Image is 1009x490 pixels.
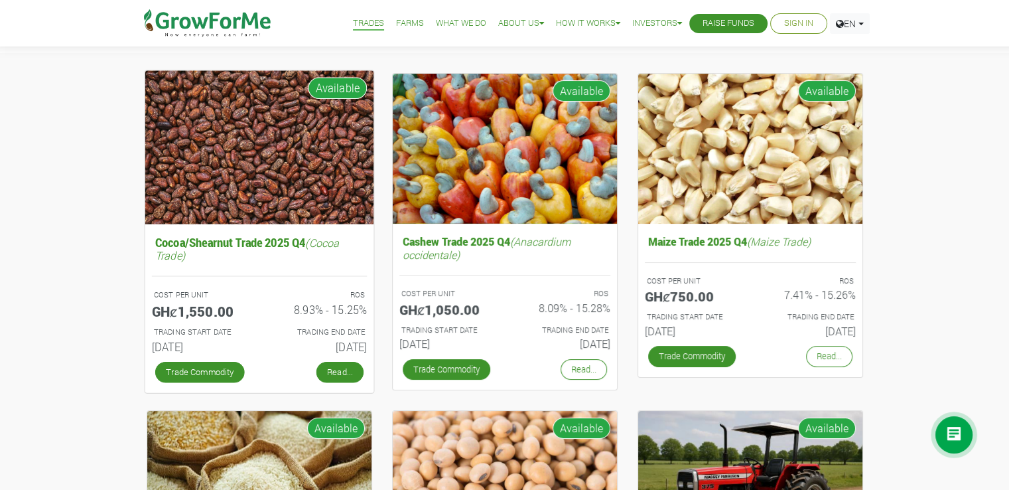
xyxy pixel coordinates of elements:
h6: [DATE] [269,340,367,353]
a: Trade Commodity [403,359,490,380]
span: Available [798,418,856,439]
h6: [DATE] [645,325,740,337]
h6: 8.09% - 15.28% [515,301,610,314]
p: COST PER UNIT [647,276,738,287]
a: Sign In [784,17,813,31]
a: Maize Trade 2025 Q4(Maize Trade) COST PER UNIT GHȼ750.00 ROS 7.41% - 15.26% TRADING START DATE [D... [645,232,856,343]
span: Available [307,418,365,439]
h6: [DATE] [151,340,249,353]
a: Cashew Trade 2025 Q4(Anacardium occidentale) COST PER UNIT GHȼ1,050.00 ROS 8.09% - 15.28% TRADING... [399,232,610,355]
p: Estimated Trading End Date [517,325,608,336]
p: ROS [271,289,365,300]
h6: [DATE] [760,325,856,337]
a: Read... [561,359,607,380]
a: How it Works [556,17,620,31]
p: Estimated Trading Start Date [153,326,247,337]
i: (Maize Trade) [747,234,811,248]
p: COST PER UNIT [401,288,493,299]
a: Investors [632,17,682,31]
a: Read... [316,361,363,382]
span: Available [553,418,610,439]
h5: Cashew Trade 2025 Q4 [399,232,610,264]
a: Farms [396,17,424,31]
i: (Anacardium occidentale) [403,234,571,261]
i: (Cocoa Trade) [155,234,338,262]
span: Available [308,77,367,99]
h5: Cocoa/Shearnut Trade 2025 Q4 [151,232,366,264]
p: Estimated Trading Start Date [401,325,493,336]
p: COST PER UNIT [153,289,247,300]
p: ROS [517,288,608,299]
a: EN [830,13,870,34]
h5: GHȼ1,550.00 [151,303,249,319]
p: Estimated Trading Start Date [647,311,738,323]
a: Trades [353,17,384,31]
h6: [DATE] [399,337,495,350]
span: Available [798,80,856,102]
a: Cocoa/Shearnut Trade 2025 Q4(Cocoa Trade) COST PER UNIT GHȼ1,550.00 ROS 8.93% - 15.25% TRADING ST... [151,232,366,358]
a: Raise Funds [703,17,754,31]
img: growforme image [393,74,617,224]
img: growforme image [638,74,862,224]
h6: 8.93% - 15.25% [269,303,367,316]
p: ROS [762,276,854,287]
a: Read... [806,346,852,367]
a: About Us [498,17,544,31]
a: What We Do [436,17,486,31]
h5: GHȼ750.00 [645,288,740,304]
a: Trade Commodity [155,361,244,382]
p: Estimated Trading End Date [762,311,854,323]
h6: [DATE] [515,337,610,350]
h5: Maize Trade 2025 Q4 [645,232,856,251]
h5: GHȼ1,050.00 [399,301,495,317]
span: Available [553,80,610,102]
p: Estimated Trading End Date [271,326,365,337]
h6: 7.41% - 15.26% [760,288,856,301]
img: growforme image [145,70,373,224]
a: Trade Commodity [648,346,736,367]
